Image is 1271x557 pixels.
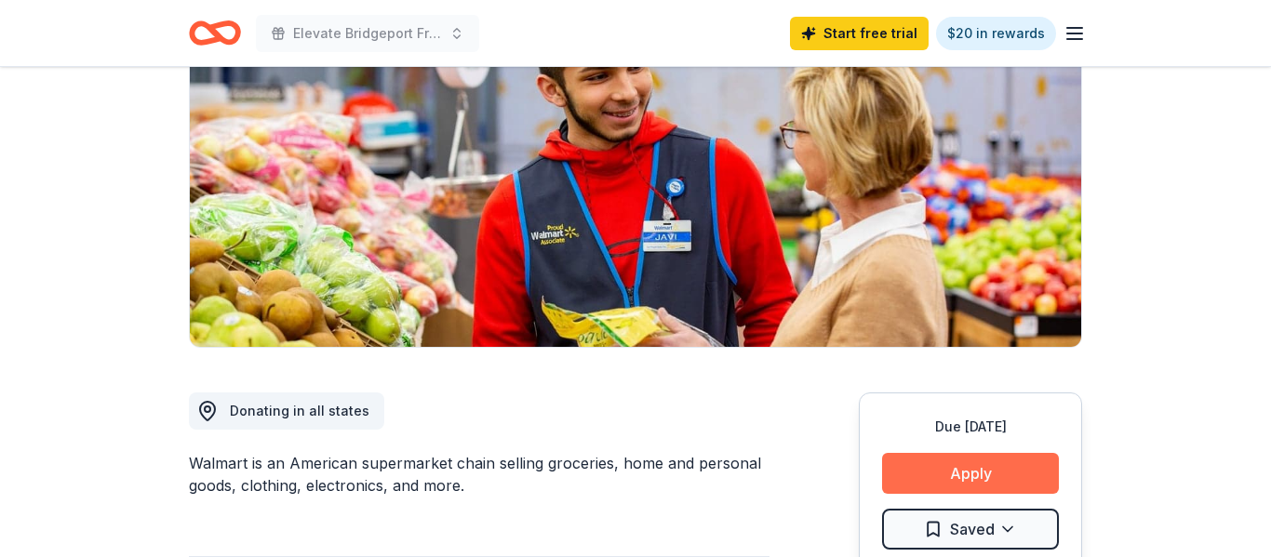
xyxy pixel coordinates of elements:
a: Start free trial [790,17,929,50]
button: Saved [882,509,1059,550]
a: Home [189,11,241,55]
span: Elevate Bridgeport Friendsgiving 2025 [293,22,442,45]
div: Due [DATE] [882,416,1059,438]
div: Walmart is an American supermarket chain selling groceries, home and personal goods, clothing, el... [189,452,769,497]
button: Apply [882,453,1059,494]
button: Elevate Bridgeport Friendsgiving 2025 [256,15,479,52]
span: Donating in all states [230,403,369,418]
span: Saved [950,517,995,541]
a: $20 in rewards [936,17,1056,50]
